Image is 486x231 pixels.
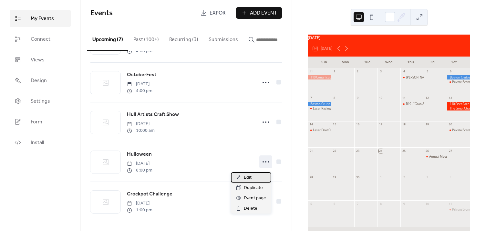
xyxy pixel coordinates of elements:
button: Submissions [203,26,243,50]
span: [DATE] [127,200,152,207]
div: Rhodes 19 Racing [400,75,424,79]
div: Private Event [447,207,470,212]
div: 2 [402,175,406,179]
div: Wed [378,57,400,68]
div: 13 [449,96,452,100]
div: 27 [449,149,452,153]
div: 7 [356,202,359,206]
div: Boston Cruise [447,75,470,79]
div: 5 [425,70,429,74]
span: Install [31,139,44,147]
div: 16 [356,122,359,126]
span: Connect [31,36,50,43]
a: Form [10,113,71,131]
span: Hulloween [127,151,152,158]
div: 1 [333,70,336,74]
span: Events [90,6,113,20]
a: Hull Artists Craft Show [127,110,179,119]
span: Export [210,9,229,17]
div: 8 [333,96,336,100]
div: 110 Fleet Race HT 4:14PM [447,102,470,106]
div: 26 [425,149,429,153]
span: [DATE] [127,160,152,167]
div: Annual Meeting [429,154,451,159]
span: [DATE] [127,81,152,88]
div: 31 [309,70,313,74]
div: The Great Chase Race [447,106,470,110]
div: 4 [449,175,452,179]
a: My Events [10,10,71,27]
span: Hull Artists Craft Show [127,111,179,119]
span: Form [31,118,42,126]
div: 14 [309,122,313,126]
div: 7 [309,96,313,100]
div: 21 [309,149,313,153]
div: 17 [379,122,383,126]
div: Laser Fleet Championship [308,128,331,132]
span: Settings [31,98,50,105]
span: 4:00 pm [127,48,152,55]
div: 28 [309,175,313,179]
div: Annual Meeting [424,154,447,159]
div: R19 - "Grab & Go" Race & Awards Night [400,102,424,106]
a: Hulloween [127,150,152,159]
div: 20 [449,122,452,126]
div: 8 [379,202,383,206]
div: 30 [356,175,359,179]
span: Crockpot Challenge [127,190,172,198]
div: 4 [402,70,406,74]
a: Connect [10,30,71,48]
span: Views [31,56,45,64]
div: Sat [443,57,465,68]
a: OctoberFest [127,71,156,79]
div: [PERSON_NAME] 19 Racing [406,75,443,79]
div: 11 [449,202,452,206]
span: Design [31,77,47,85]
div: 25 [402,149,406,153]
div: 12 [425,96,429,100]
div: 10 [379,96,383,100]
div: Private Event [452,128,470,132]
div: Thu [400,57,421,68]
div: 23 [356,149,359,153]
span: 4:00 pm [127,88,152,94]
div: 22 [333,149,336,153]
div: Fri [421,57,443,68]
div: Mon [335,57,356,68]
button: Past (100+) [128,26,164,50]
div: 6 [333,202,336,206]
div: 110 Conanicut Around the Island Race at Newport, RI [308,75,331,79]
button: Add Event [236,7,282,19]
div: 19 [425,122,429,126]
div: 15 [333,122,336,126]
div: 29 [333,175,336,179]
div: Laser Racing [313,106,331,110]
div: 10 [425,202,429,206]
span: Event page [244,194,266,202]
div: 18 [402,122,406,126]
div: 1 [379,175,383,179]
div: R19 - "Grab & Go" Race & Awards Night [406,102,460,106]
div: Private Event [452,80,470,84]
div: Laser Racing [308,106,331,110]
div: 11 [402,96,406,100]
a: Views [10,51,71,68]
span: 10:00 am [127,127,155,134]
div: 3 [425,175,429,179]
div: 5 [309,202,313,206]
a: Design [10,72,71,89]
span: Delete [244,205,257,213]
span: 6:00 pm [127,167,152,174]
div: 2 [356,70,359,74]
div: Boston Cruise [308,102,331,106]
div: 6 [449,70,452,74]
span: My Events [31,15,54,23]
span: Duplicate [244,184,263,192]
span: Edit [244,174,252,182]
div: 9 [402,202,406,206]
div: 9 [356,96,359,100]
div: Laser Fleet Championship [313,128,349,132]
a: Export [196,7,233,19]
